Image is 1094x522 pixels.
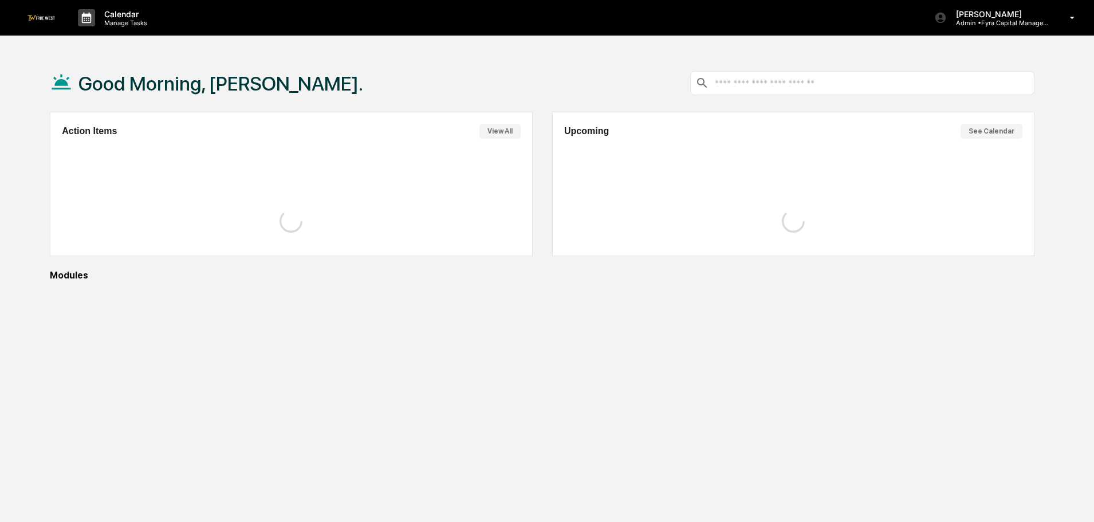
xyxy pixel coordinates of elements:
h2: Action Items [62,126,117,136]
p: Manage Tasks [95,19,153,27]
p: Admin • Fyra Capital Management [947,19,1053,27]
p: Calendar [95,9,153,19]
p: [PERSON_NAME] [947,9,1053,19]
button: View All [479,124,521,139]
h2: Upcoming [564,126,609,136]
img: logo [27,15,55,20]
button: See Calendar [961,124,1022,139]
div: Modules [50,270,1034,281]
h1: Good Morning, [PERSON_NAME]. [78,72,363,95]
